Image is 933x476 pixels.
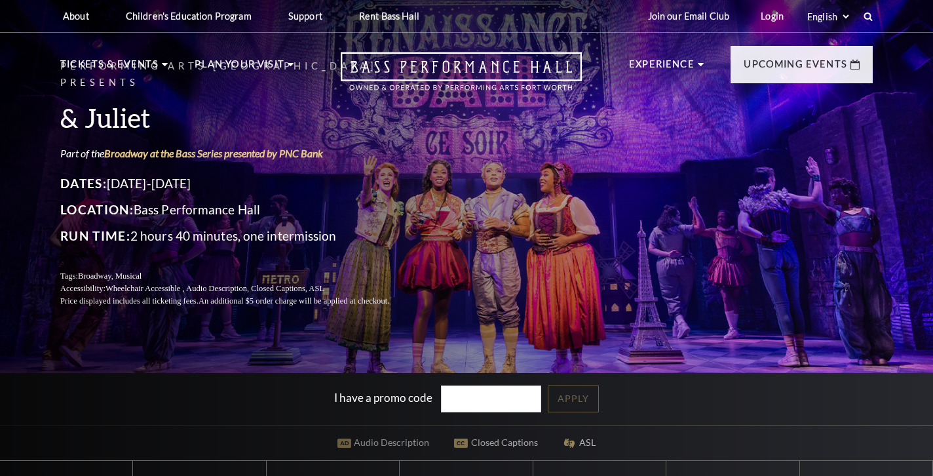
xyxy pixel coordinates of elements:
[126,10,252,22] p: Children's Education Program
[805,10,851,23] select: Select:
[60,295,421,307] p: Price displayed includes all ticketing fees.
[60,226,421,247] p: 2 hours 40 minutes, one intermission
[60,199,421,220] p: Bass Performance Hall
[199,296,389,306] span: An additional $5 order charge will be applied at checkout.
[744,56,847,80] p: Upcoming Events
[105,284,324,293] span: Wheelchair Accessible , Audio Description, Closed Captions, ASL
[629,56,695,80] p: Experience
[60,202,134,217] span: Location:
[104,147,323,159] a: Broadway at the Bass Series presented by PNC Bank
[288,10,322,22] p: Support
[60,101,421,134] h3: & Juliet
[195,56,284,80] p: Plan Your Visit
[334,391,432,405] label: I have a promo code
[60,283,421,295] p: Accessibility:
[60,56,159,80] p: Tickets & Events
[63,10,89,22] p: About
[60,176,107,191] span: Dates:
[60,146,421,161] p: Part of the
[78,271,142,281] span: Broadway, Musical
[359,10,419,22] p: Rent Bass Hall
[60,270,421,283] p: Tags:
[60,228,130,243] span: Run Time:
[60,173,421,194] p: [DATE]-[DATE]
